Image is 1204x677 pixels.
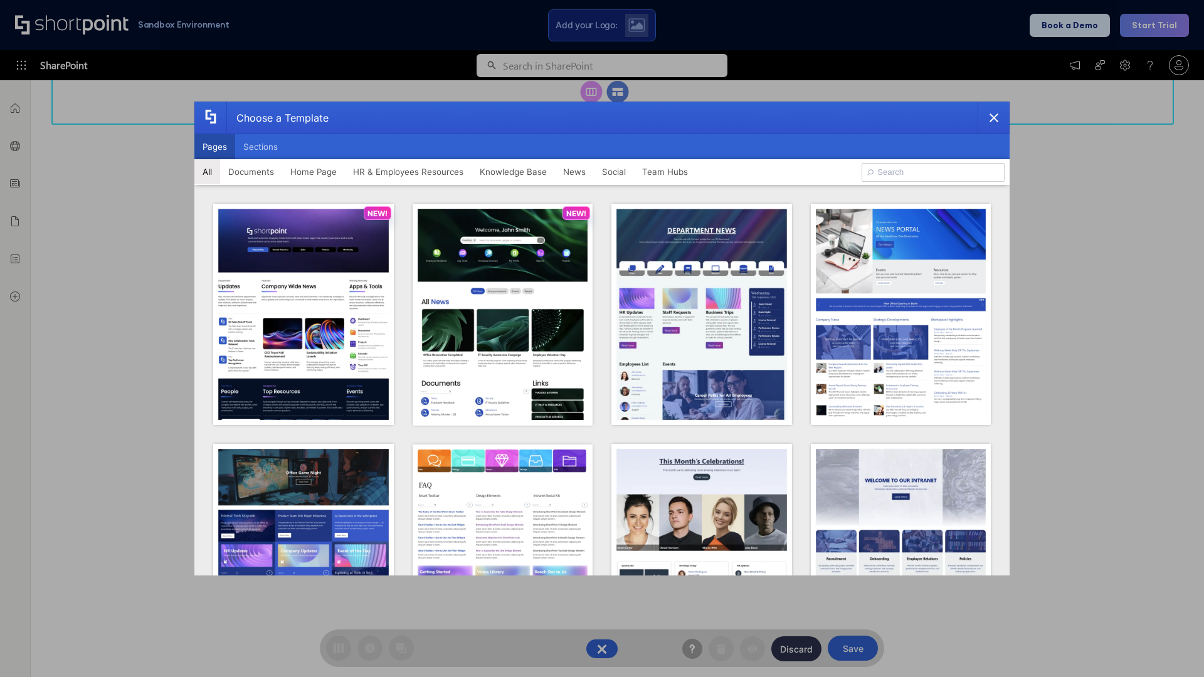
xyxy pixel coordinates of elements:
p: NEW! [566,209,586,218]
button: Home Page [282,159,345,184]
button: News [555,159,594,184]
button: Documents [220,159,282,184]
div: Choose a Template [226,102,329,134]
button: Sections [235,134,286,159]
button: Pages [194,134,235,159]
div: template selector [194,102,1010,575]
button: All [194,159,220,184]
button: HR & Employees Resources [345,159,472,184]
iframe: Chat Widget [1141,617,1204,677]
p: NEW! [367,209,388,218]
input: Search [862,163,1005,182]
button: Social [594,159,634,184]
button: Knowledge Base [472,159,555,184]
button: Team Hubs [634,159,696,184]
